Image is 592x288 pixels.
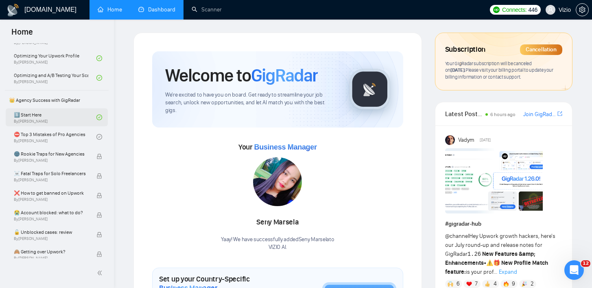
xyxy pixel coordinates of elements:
span: Subscription [445,43,485,57]
img: 🎉 [522,281,527,287]
span: lock [96,173,102,179]
span: Connects: [502,5,526,14]
span: @channel [445,233,469,240]
span: By [PERSON_NAME] [14,256,88,261]
img: ❤️ [466,281,472,287]
img: logo [7,4,20,17]
img: 🙌 [448,281,453,287]
span: double-left [97,269,105,277]
span: 6 hours ago [490,112,516,117]
span: setting [576,7,588,13]
a: ⛔ Top 3 Mistakes of Pro AgenciesBy[PERSON_NAME] [14,128,96,146]
span: 2 [531,280,534,288]
a: dashboardDashboard [138,6,175,13]
a: setting [576,7,589,13]
img: gigradar-logo.png [350,69,390,110]
a: searchScanner [192,6,222,13]
button: setting [576,3,589,16]
span: Latest Posts from the GigRadar Community [445,109,483,119]
img: 👍 [485,281,490,287]
span: lock [96,232,102,237]
a: export [557,110,562,118]
span: check-circle [96,114,102,120]
img: 1698919173900-IMG-20231024-WA0027.jpg [253,157,302,206]
span: Business Manager [254,143,317,151]
span: 🔓 Unblocked cases: review [14,228,88,236]
div: Seny Marsela [221,215,334,229]
a: Join GigRadar Slack Community [523,110,556,119]
span: [DATE] [480,136,491,144]
span: lock [96,251,102,257]
span: 4 [494,280,497,288]
span: Expand [499,268,517,275]
h1: # gigradar-hub [445,220,562,229]
a: Optimizing and A/B Testing Your Scanner for Better ResultsBy[PERSON_NAME] [14,69,96,87]
p: VIZIO AI . [221,244,334,251]
span: export [557,110,562,117]
img: 🔥 [503,281,509,287]
span: [DATE] . [450,67,465,73]
span: lock [96,212,102,218]
div: Yaay! We have successfully added Seny Marsela to [221,236,334,251]
img: upwork-logo.png [493,7,500,13]
h1: Welcome to [165,64,318,86]
span: 446 [528,5,537,14]
span: 12 [581,260,590,267]
span: By [PERSON_NAME] [14,236,88,241]
a: homeHome [98,6,122,13]
iframe: Intercom live chat [564,260,584,280]
span: check-circle [96,55,102,61]
span: on [445,67,465,73]
span: 🙈 Getting over Upwork? [14,248,88,256]
span: ⚠️ [486,259,493,266]
code: 1.26 [467,251,481,257]
span: lock [96,154,102,159]
span: 7 [475,280,478,288]
a: Optimizing Your Upwork ProfileBy[PERSON_NAME] [14,49,96,67]
span: GigRadar [251,64,318,86]
span: ☠️ Fatal Traps for Solo Freelancers [14,169,88,178]
span: ❌ How to get banned on Upwork [14,189,88,197]
span: check-circle [96,134,102,140]
span: 😭 Account blocked: what to do? [14,209,88,217]
div: Cancellation [520,44,562,55]
span: By [PERSON_NAME] [14,158,88,163]
span: By [PERSON_NAME] [14,178,88,182]
span: By [PERSON_NAME] [14,217,88,222]
span: 👑 Agency Success with GigRadar [6,92,108,108]
span: check-circle [96,75,102,81]
strong: New Features &amp; Enhancements [445,251,536,266]
span: Home [5,26,39,43]
span: Your [238,143,317,152]
span: 9 [512,280,515,288]
span: Hey Upwork growth hackers, here's our July round-up and release notes for GigRadar • is your prof... [445,233,555,275]
span: Your GigRadar subscription will be canceled Please visit your billing portal to update your billi... [445,60,553,80]
span: lock [96,193,102,198]
a: 1️⃣ Start HereBy[PERSON_NAME] [14,108,96,126]
span: 🎁 [493,259,500,266]
span: user [548,7,553,13]
span: We're excited to have you on board. Get ready to streamline your job search, unlock new opportuni... [165,91,336,114]
span: By [PERSON_NAME] [14,197,88,202]
span: Vadym [458,136,474,145]
img: F09AC4U7ATU-image.png [445,148,543,213]
span: 🌚 Rookie Traps for New Agencies [14,150,88,158]
img: Vadym [445,135,455,145]
span: 6 [457,280,460,288]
